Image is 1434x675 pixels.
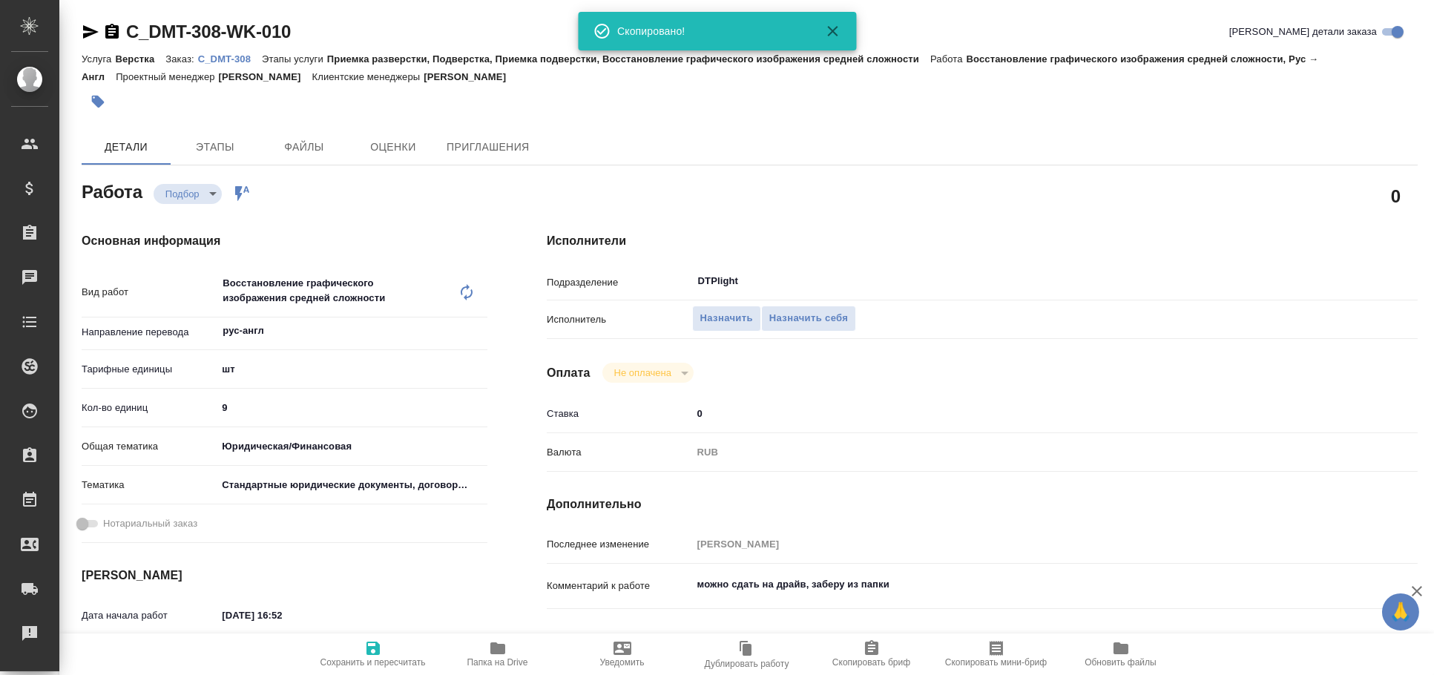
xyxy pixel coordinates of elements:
[161,188,204,200] button: Подбор
[82,567,487,585] h4: [PERSON_NAME]
[547,445,692,460] p: Валюта
[217,357,487,382] div: шт
[312,71,424,82] p: Клиентские менеджеры
[1382,593,1419,630] button: 🙏
[692,629,1346,654] textarea: /Clients/Деметра Холдинг (Втб Капитал)/Orders/C_DMT-308/DTP/C_DMT-308-WK-010
[761,306,856,332] button: Назначить себя
[91,138,162,157] span: Детали
[692,572,1346,597] textarea: можно сдать на драйв, заберу из папки
[82,325,217,340] p: Направление перевода
[692,533,1346,555] input: Пустое поле
[547,579,692,593] p: Комментарий к работе
[547,364,591,382] h4: Оплата
[269,138,340,157] span: Файлы
[547,312,692,327] p: Исполнитель
[930,53,967,65] p: Работа
[479,329,482,332] button: Open
[945,657,1047,668] span: Скопировать мини-бриф
[560,633,685,675] button: Уведомить
[82,85,114,118] button: Добавить тэг
[82,478,217,493] p: Тематика
[769,310,848,327] span: Назначить себя
[1229,24,1377,39] span: [PERSON_NAME] детали заказа
[692,440,1346,465] div: RUB
[320,657,426,668] span: Сохранить и пересчитать
[198,52,262,65] a: C_DMT-308
[435,633,560,675] button: Папка на Drive
[82,362,217,377] p: Тарифные единицы
[700,310,753,327] span: Назначить
[311,633,435,675] button: Сохранить и пересчитать
[602,363,694,383] div: Подбор
[82,232,487,250] h4: Основная информация
[217,397,487,418] input: ✎ Введи что-нибудь
[424,71,517,82] p: [PERSON_NAME]
[617,24,803,39] div: Скопировано!
[126,22,291,42] a: C_DMT-308-WK-010
[1337,280,1340,283] button: Open
[467,657,528,668] span: Папка на Drive
[692,403,1346,424] input: ✎ Введи что-нибудь
[82,53,115,65] p: Услуга
[692,306,761,332] button: Назначить
[82,23,99,41] button: Скопировать ссылку для ЯМессенджера
[1388,596,1413,628] span: 🙏
[165,53,197,65] p: Заказ:
[217,472,487,498] div: Стандартные юридические документы, договоры, уставы
[934,633,1059,675] button: Скопировать мини-бриф
[815,22,850,40] button: Закрыть
[547,537,692,552] p: Последнее изменение
[154,184,222,204] div: Подбор
[82,285,217,300] p: Вид работ
[600,657,645,668] span: Уведомить
[217,434,487,459] div: Юридическая/Финансовая
[1391,183,1401,208] h2: 0
[219,71,312,82] p: [PERSON_NAME]
[82,439,217,454] p: Общая тематика
[262,53,327,65] p: Этапы услуги
[1085,657,1157,668] span: Обновить файлы
[447,138,530,157] span: Приглашения
[82,177,142,204] h2: Работа
[103,23,121,41] button: Скопировать ссылку
[217,605,346,626] input: ✎ Введи что-нибудь
[832,657,910,668] span: Скопировать бриф
[1059,633,1183,675] button: Обновить файлы
[547,495,1418,513] h4: Дополнительно
[180,138,251,157] span: Этапы
[547,232,1418,250] h4: Исполнители
[327,53,930,65] p: Приемка разверстки, Подверстка, Приемка подверстки, Восстановление графического изображения средн...
[685,633,809,675] button: Дублировать работу
[198,53,262,65] p: C_DMT-308
[547,406,692,421] p: Ставка
[547,275,692,290] p: Подразделение
[82,608,217,623] p: Дата начала работ
[103,516,197,531] span: Нотариальный заказ
[82,401,217,415] p: Кол-во единиц
[610,366,676,379] button: Не оплачена
[115,53,165,65] p: Верстка
[705,659,789,669] span: Дублировать работу
[358,138,429,157] span: Оценки
[809,633,934,675] button: Скопировать бриф
[116,71,218,82] p: Проектный менеджер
